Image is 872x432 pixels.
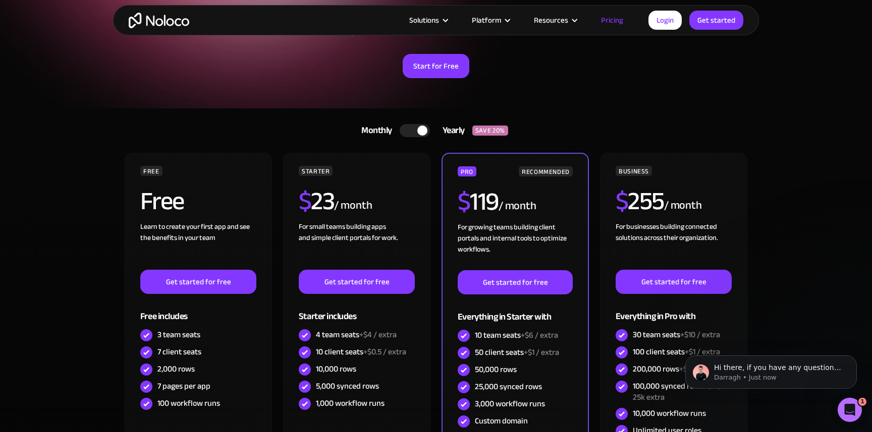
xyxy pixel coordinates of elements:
[633,346,720,357] div: 100 client seats
[499,198,536,214] div: / month
[157,398,220,409] div: 100 workflow runs
[334,198,372,214] div: / month
[316,381,379,392] div: 5,000 synced rows
[299,221,415,270] div: For small teams building apps and simple client portals for work. ‍
[140,270,256,294] a: Get started for free
[475,330,558,341] div: 10 team seats
[299,166,333,176] div: STARTER
[397,14,459,27] div: Solutions
[475,364,517,375] div: 50,000 rows
[458,189,499,214] h2: 119
[616,166,652,176] div: BUSINESS
[519,166,573,176] div: RECOMMENDED
[588,14,636,27] a: Pricing
[403,54,469,78] a: Start for Free
[616,294,732,327] div: Everything in Pro with
[157,363,195,375] div: 2,000 rows
[458,294,573,327] div: Everything in Starter with
[140,221,256,270] div: Learn to create your first app and see the benefits in your team ‍
[521,328,558,343] span: +$6 / extra
[648,11,682,30] a: Login
[140,294,256,327] div: Free includes
[349,123,400,138] div: Monthly
[157,381,210,392] div: 7 pages per app
[430,123,472,138] div: Yearly
[472,126,508,136] div: SAVE 20%
[359,327,397,342] span: +$4 / extra
[633,408,706,419] div: 10,000 workflow runs
[680,327,720,342] span: +$10 / extra
[316,346,406,357] div: 10 client seats
[475,347,559,358] div: 50 client seats
[459,14,521,27] div: Platform
[633,363,732,375] div: 200,000 rows
[157,329,200,340] div: 3 team seats
[458,178,470,225] span: $
[458,166,476,176] div: PRO
[299,294,415,327] div: Starter includes
[670,334,872,405] iframe: Intercom notifications message
[316,363,356,375] div: 10,000 rows
[475,398,545,409] div: 3,000 workflow runs
[616,177,628,225] span: $
[633,329,720,340] div: 30 team seats
[838,398,862,422] iframe: Intercom live chat
[140,189,184,214] h2: Free
[458,270,573,294] a: Get started for free
[299,189,335,214] h2: 23
[316,398,385,409] div: 1,000 workflow runs
[616,270,732,294] a: Get started for free
[363,344,406,359] span: +$0.5 / extra
[689,11,743,30] a: Get started
[316,329,397,340] div: 4 team seats
[616,189,664,214] h2: 255
[858,398,866,406] span: 1
[129,13,189,28] a: home
[633,379,723,405] span: +$75/ 25k extra
[664,198,702,214] div: / month
[140,166,162,176] div: FREE
[616,221,732,270] div: For businesses building connected solutions across their organization. ‍
[458,222,573,270] div: For growing teams building client portals and internal tools to optimize workflows.
[475,381,542,392] div: 25,000 synced rows
[633,381,732,403] div: 100,000 synced rows
[472,14,501,27] div: Platform
[524,345,559,360] span: +$1 / extra
[299,270,415,294] a: Get started for free
[409,14,439,27] div: Solutions
[157,346,201,357] div: 7 client seats
[475,415,528,426] div: Custom domain
[521,14,588,27] div: Resources
[534,14,568,27] div: Resources
[299,177,311,225] span: $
